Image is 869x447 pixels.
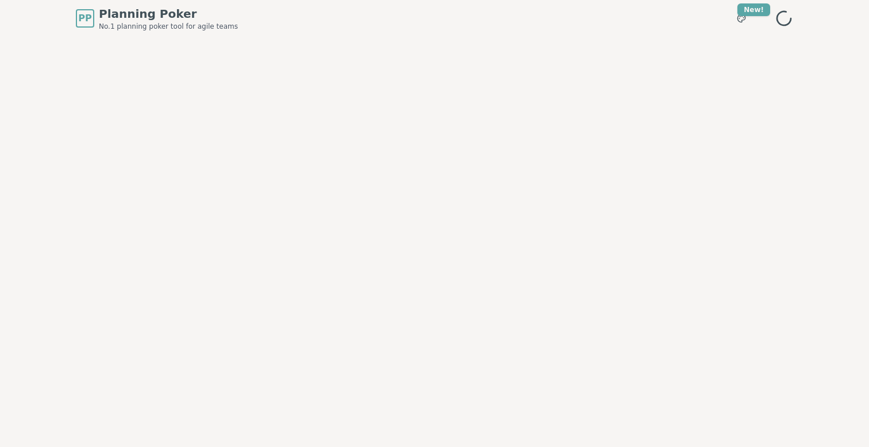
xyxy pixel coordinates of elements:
div: New! [737,3,770,16]
button: New! [731,8,752,29]
a: PPPlanning PokerNo.1 planning poker tool for agile teams [76,6,238,31]
span: No.1 planning poker tool for agile teams [99,22,238,31]
span: PP [78,11,91,25]
span: Planning Poker [99,6,238,22]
